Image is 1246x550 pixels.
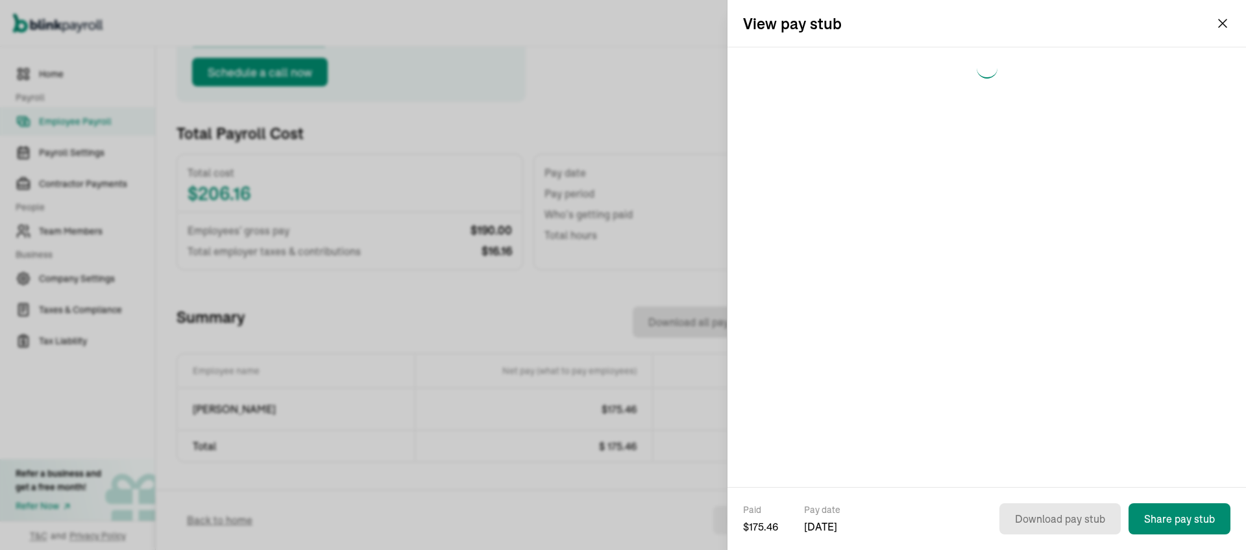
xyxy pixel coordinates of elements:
span: [DATE] [804,519,840,534]
span: Paid [743,503,778,516]
h2: View pay stub [743,13,842,34]
span: $ 175.46 [743,519,778,534]
span: Pay date [804,503,840,516]
button: Share pay stub [1129,503,1230,534]
button: Download pay stub [999,503,1121,534]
